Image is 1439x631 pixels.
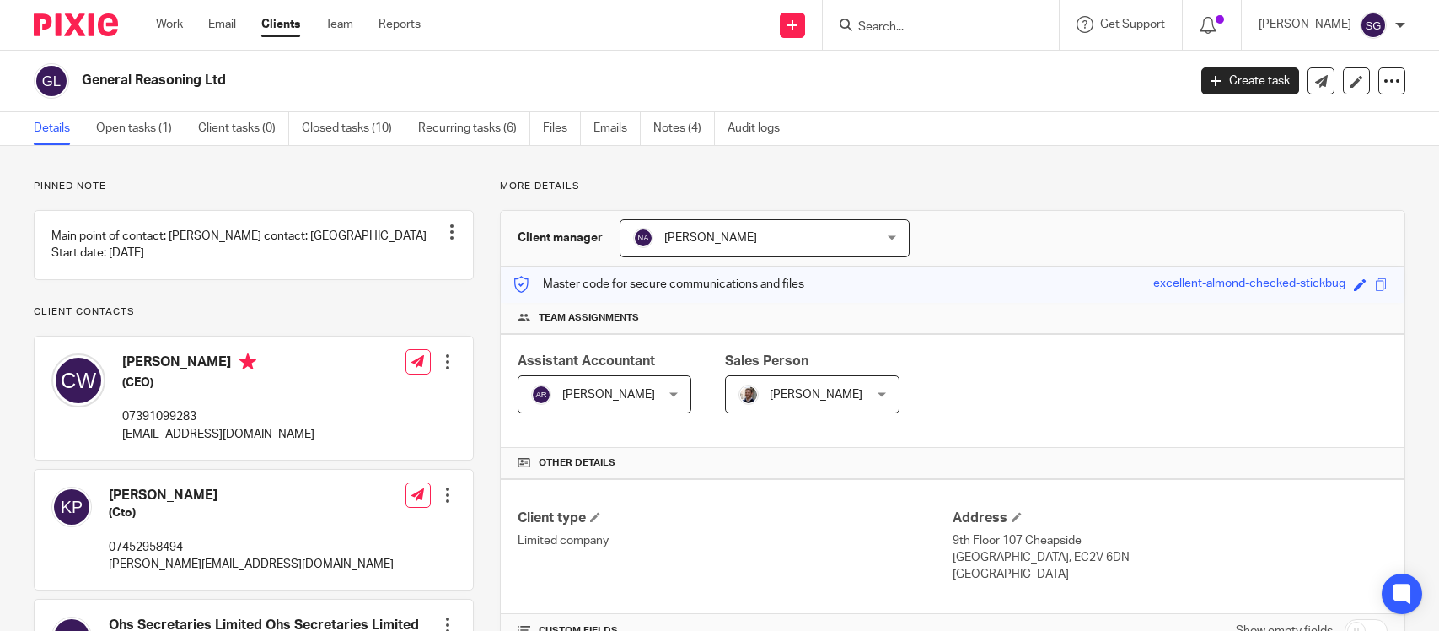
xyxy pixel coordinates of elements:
a: Clients [261,16,300,33]
p: [PERSON_NAME][EMAIL_ADDRESS][DOMAIN_NAME] [109,556,394,573]
h4: [PERSON_NAME] [109,487,394,504]
a: Work [156,16,183,33]
img: svg%3E [1360,12,1387,39]
img: svg%3E [633,228,653,248]
h3: Client manager [518,229,603,246]
h4: Address [953,510,1388,527]
a: Audit logs [728,112,792,145]
input: Search [856,20,1008,35]
img: svg%3E [531,385,551,405]
img: Pixie [34,13,118,36]
p: [GEOGRAPHIC_DATA], EC2V 6DN [953,549,1388,566]
h4: Client type [518,510,953,527]
p: [EMAIL_ADDRESS][DOMAIN_NAME] [122,426,314,443]
p: Master code for secure communications and files [513,276,804,293]
a: Email [208,16,236,33]
span: [PERSON_NAME] [664,232,757,244]
p: 9th Floor 107 Cheapside [953,532,1388,549]
p: More details [500,180,1405,193]
h2: General Reasoning Ltd [82,72,957,89]
a: Details [34,112,83,145]
a: Open tasks (1) [96,112,185,145]
i: Primary [239,353,256,370]
a: Team [325,16,353,33]
span: [PERSON_NAME] [770,389,862,401]
a: Create task [1201,67,1299,94]
a: Closed tasks (10) [302,112,405,145]
a: Client tasks (0) [198,112,289,145]
span: Sales Person [725,354,808,368]
p: [PERSON_NAME] [1259,16,1351,33]
img: svg%3E [51,487,92,527]
span: Team assignments [539,311,639,325]
span: Assistant Accountant [518,354,655,368]
img: Matt%20Circle.png [738,385,759,405]
p: Limited company [518,532,953,549]
a: Recurring tasks (6) [418,112,530,145]
img: svg%3E [34,63,69,99]
img: svg%3E [51,353,105,407]
a: Reports [379,16,421,33]
p: Client contacts [34,305,474,319]
p: 07391099283 [122,408,314,425]
span: [PERSON_NAME] [562,389,655,401]
p: Pinned note [34,180,474,193]
h5: (Cto) [109,504,394,521]
div: excellent-almond-checked-stickbug [1153,275,1345,294]
a: Notes (4) [653,112,715,145]
h5: (CEO) [122,375,314,391]
span: Get Support [1100,19,1165,30]
p: [GEOGRAPHIC_DATA] [953,566,1388,583]
h4: [PERSON_NAME] [122,353,314,375]
span: Other details [539,456,615,470]
p: 07452958494 [109,539,394,556]
a: Emails [593,112,641,145]
a: Files [543,112,581,145]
